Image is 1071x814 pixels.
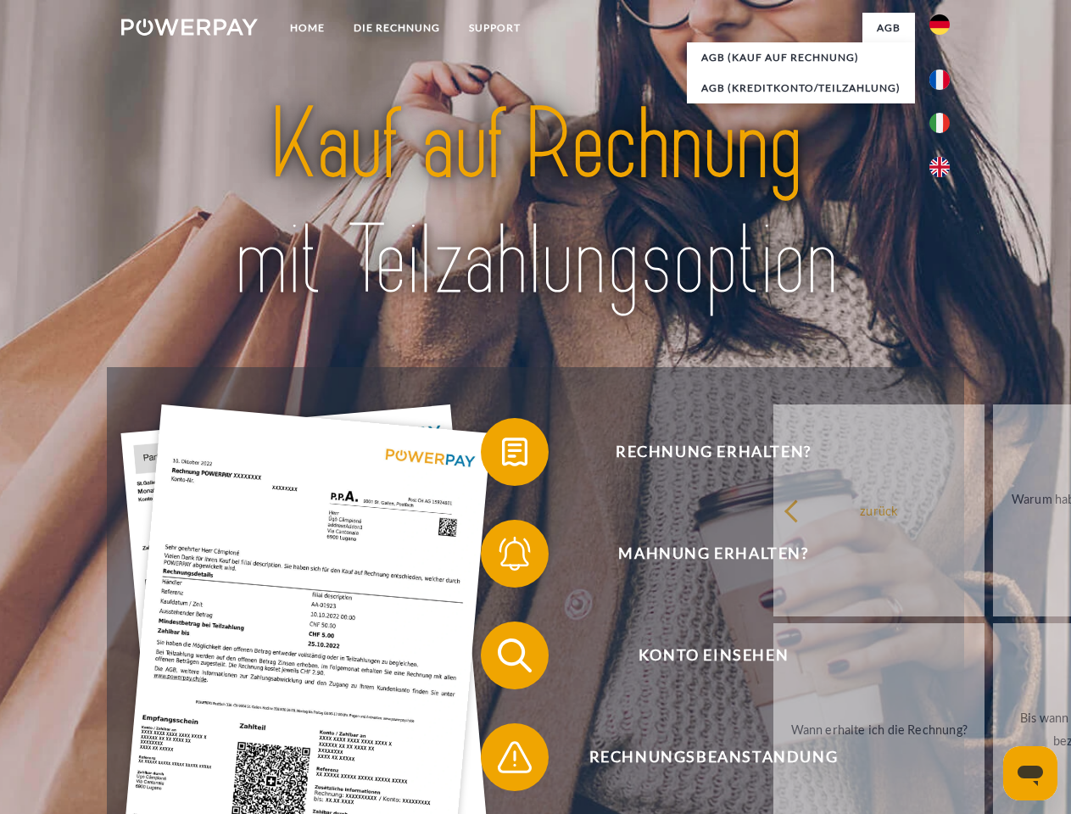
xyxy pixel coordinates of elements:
[862,13,915,43] a: agb
[276,13,339,43] a: Home
[929,70,950,90] img: fr
[784,717,974,740] div: Wann erhalte ich die Rechnung?
[687,42,915,73] a: AGB (Kauf auf Rechnung)
[455,13,535,43] a: SUPPORT
[481,418,922,486] button: Rechnung erhalten?
[929,157,950,177] img: en
[687,73,915,103] a: AGB (Kreditkonto/Teilzahlung)
[121,19,258,36] img: logo-powerpay-white.svg
[929,113,950,133] img: it
[481,520,922,588] button: Mahnung erhalten?
[505,723,921,791] span: Rechnungsbeanstandung
[784,499,974,521] div: zurück
[494,736,536,778] img: qb_warning.svg
[481,723,922,791] button: Rechnungsbeanstandung
[494,532,536,575] img: qb_bell.svg
[505,418,921,486] span: Rechnung erhalten?
[494,431,536,473] img: qb_bill.svg
[481,622,922,689] button: Konto einsehen
[505,520,921,588] span: Mahnung erhalten?
[162,81,909,325] img: title-powerpay_de.svg
[929,14,950,35] img: de
[494,634,536,677] img: qb_search.svg
[1003,746,1057,800] iframe: Schaltfläche zum Öffnen des Messaging-Fensters
[339,13,455,43] a: DIE RECHNUNG
[505,622,921,689] span: Konto einsehen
